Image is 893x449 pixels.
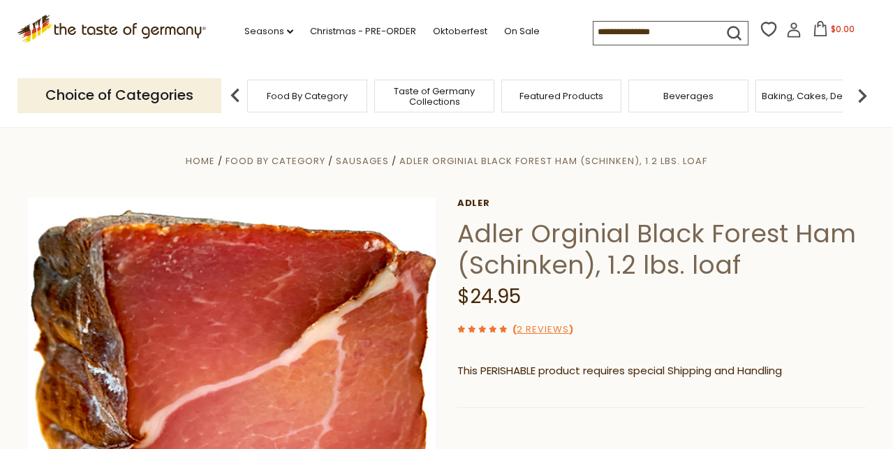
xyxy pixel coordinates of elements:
[457,362,866,380] p: This PERISHABLE product requires special Shipping and Handling
[804,21,864,42] button: $0.00
[457,283,521,310] span: $24.95
[848,82,876,110] img: next arrow
[519,91,603,101] a: Featured Products
[186,154,215,168] a: Home
[457,218,866,281] h1: Adler Orginial Black Forest Ham (Schinken), 1.2 lbs. loaf
[762,91,870,101] a: Baking, Cakes, Desserts
[512,323,573,336] span: ( )
[221,82,249,110] img: previous arrow
[471,390,866,408] li: We will ship this product in heat-protective packaging and ice.
[378,86,490,107] a: Taste of Germany Collections
[226,154,325,168] a: Food By Category
[831,23,855,35] span: $0.00
[336,154,389,168] a: Sausages
[504,24,540,39] a: On Sale
[433,24,487,39] a: Oktoberfest
[310,24,416,39] a: Christmas - PRE-ORDER
[399,154,707,168] a: Adler Orginial Black Forest Ham (Schinken), 1.2 lbs. loaf
[457,198,866,209] a: Adler
[267,91,348,101] a: Food By Category
[17,78,221,112] p: Choice of Categories
[663,91,714,101] a: Beverages
[244,24,293,39] a: Seasons
[517,323,569,337] a: 2 Reviews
